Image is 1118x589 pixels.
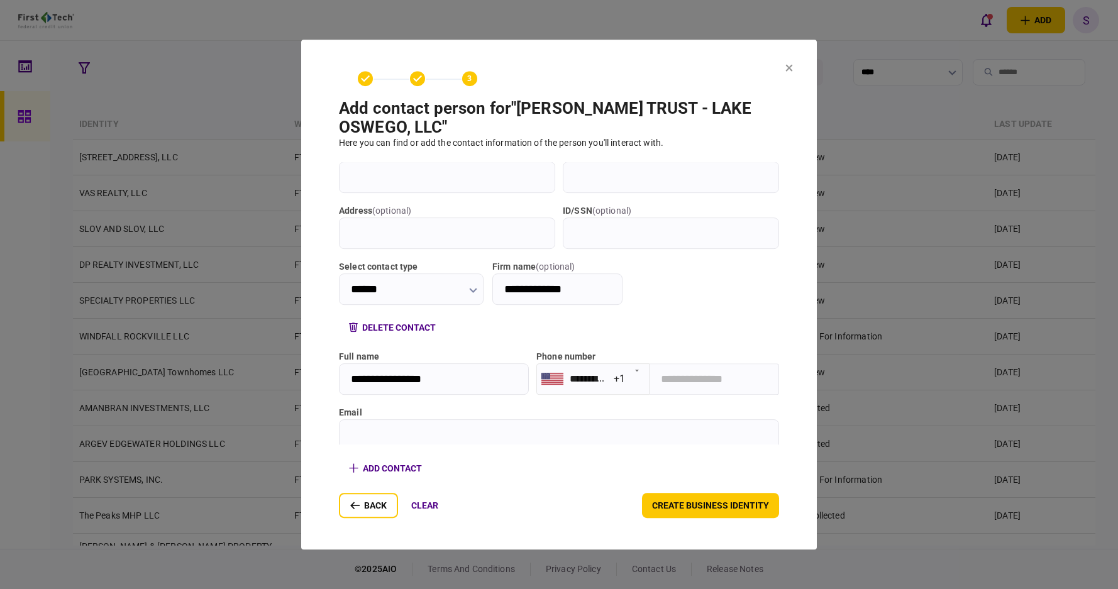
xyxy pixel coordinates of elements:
[563,217,779,249] input: ID/SSN
[592,206,631,216] span: ( optional )
[541,373,563,384] img: us
[339,217,555,249] input: address
[339,136,779,150] div: here you can find or add the contact information of the person you'll interact with .
[642,493,779,518] button: create business identity
[339,457,432,480] button: add contact
[614,372,625,386] div: +1
[339,260,484,273] label: Select contact type
[339,204,555,217] label: address
[339,419,779,451] input: email
[563,162,779,193] input: title
[339,316,446,339] button: delete contact
[339,363,529,395] input: full name
[492,273,623,305] input: firm name
[401,493,448,518] button: clear
[339,273,484,305] input: Select contact type
[563,204,779,217] label: ID/SSN
[492,260,623,273] label: firm name
[372,206,411,216] span: ( optional )
[536,261,575,272] span: ( optional )
[339,406,779,419] label: email
[339,493,398,518] button: back
[339,162,555,193] input: Preferred name
[339,350,529,363] label: full name
[628,361,646,378] button: Open
[339,99,779,136] h1: add contact person for " [PERSON_NAME] TRUST - LAKE OSWEGO, LLC "
[536,351,596,361] label: Phone number
[468,74,472,83] text: 3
